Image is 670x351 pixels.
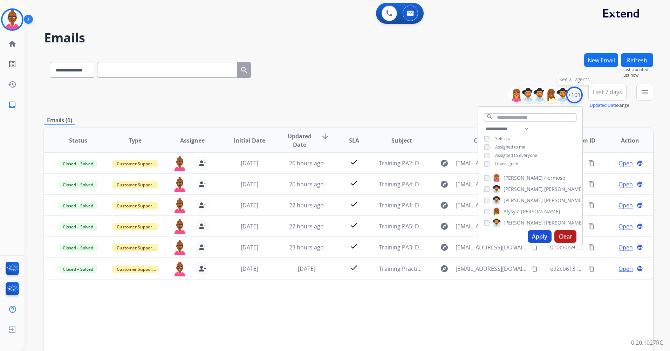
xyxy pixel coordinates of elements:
span: [DATE] [241,201,258,209]
span: Training Practice – New Email [379,265,456,273]
mat-icon: check [350,200,358,208]
span: Open [618,243,633,252]
mat-icon: language [637,244,643,250]
mat-icon: language [637,202,643,208]
mat-icon: person_remove [198,201,206,209]
mat-icon: person_remove [198,222,206,230]
mat-icon: check [350,242,358,250]
img: agent-avatar [173,262,187,276]
span: Assigned to everyone [495,152,537,158]
mat-icon: content_copy [588,181,595,187]
mat-icon: explore [440,201,449,209]
span: [PERSON_NAME] [504,186,543,193]
span: [DATE] [241,265,258,273]
span: Unassigned [495,161,518,167]
span: [PERSON_NAME] [544,219,583,226]
button: Clear [554,230,576,243]
span: [DATE] [241,159,258,167]
mat-icon: person_remove [198,243,206,252]
mat-icon: person_remove [198,264,206,273]
span: Open [618,264,633,273]
mat-icon: explore [440,243,449,252]
span: Customer Support [112,202,158,209]
span: 20 hours ago [289,180,324,188]
mat-icon: menu [641,88,649,96]
span: [PERSON_NAME] [544,186,583,193]
span: [DATE] [241,243,258,251]
h2: Emails [44,31,653,45]
mat-icon: language [637,181,643,187]
span: [PERSON_NAME] [504,219,543,226]
span: Last Updated: [622,67,653,73]
span: Updated Date [284,132,315,149]
span: Training PA2: Do Not Assign ([PERSON_NAME]) [379,159,501,167]
mat-icon: check [350,221,358,229]
span: [PERSON_NAME] [544,197,583,204]
mat-icon: person_remove [198,159,206,167]
mat-icon: check [350,179,358,187]
span: Open [618,222,633,230]
img: agent-avatar [173,156,187,171]
span: Assigned to me [495,144,525,150]
mat-icon: list_alt [8,60,16,68]
span: [EMAIL_ADDRESS][DOMAIN_NAME] [456,222,527,230]
mat-icon: arrow_downward [321,132,329,140]
mat-icon: language [637,160,643,166]
span: [EMAIL_ADDRESS][DOMAIN_NAME] [456,159,527,167]
button: New Email [584,53,618,67]
span: Customer Support [112,181,158,188]
span: [DATE] [241,222,258,230]
span: Closed – Solved [59,244,97,252]
span: Just now [622,73,653,78]
p: 0.20.1027RC [631,338,663,347]
mat-icon: content_copy [588,202,595,208]
span: Training PA1: Do Not Assign ([PERSON_NAME]) [379,201,501,209]
span: Customer Support [112,266,158,273]
mat-icon: language [637,223,643,229]
span: 22 hours ago [289,222,324,230]
mat-icon: search [240,66,248,74]
span: SLA [349,136,359,145]
span: Customer Support [112,160,158,167]
span: 23 hours ago [289,243,324,251]
span: Range [590,102,629,108]
span: Select all [495,136,513,142]
button: Apply [528,230,552,243]
mat-icon: person_remove [198,180,206,188]
span: 010c6059-4e9f-4cce-9770-93c8e0f80ec7 [550,243,654,251]
mat-icon: check [350,263,358,272]
span: Closed – Solved [59,160,97,167]
mat-icon: content_copy [531,266,538,272]
span: [PERSON_NAME] [504,174,543,181]
span: Open [618,159,633,167]
mat-icon: explore [440,222,449,230]
div: +101 [566,87,583,103]
mat-icon: explore [440,264,449,273]
th: Action [596,128,653,153]
span: [EMAIL_ADDRESS][DOMAIN_NAME] [456,243,527,252]
span: Open [618,180,633,188]
mat-icon: content_copy [588,223,595,229]
span: Hermoso [544,174,565,181]
span: Training PA4: Do Not Assign ([PERSON_NAME]) [379,180,501,188]
mat-icon: check [350,158,358,166]
span: 20 hours ago [289,159,324,167]
img: agent-avatar [173,177,187,192]
mat-icon: history [8,80,16,89]
img: avatar [2,10,22,29]
span: Closed – Solved [59,181,97,188]
button: Refresh [621,53,653,67]
img: agent-avatar [173,198,187,213]
mat-icon: content_copy [588,266,595,272]
span: [EMAIL_ADDRESS][DOMAIN_NAME] [456,264,527,273]
mat-icon: inbox [8,101,16,109]
mat-icon: explore [440,159,449,167]
span: Customer [474,136,501,145]
span: Type [129,136,142,145]
span: 22 hours ago [289,201,324,209]
span: See all agents [559,76,590,83]
mat-icon: home [8,40,16,48]
button: Updated Date [590,103,617,108]
span: Alysyia [504,208,520,215]
span: Customer Support [112,223,158,230]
